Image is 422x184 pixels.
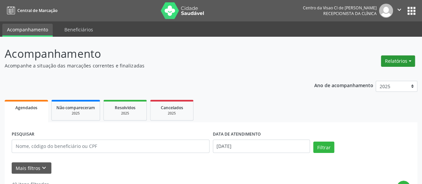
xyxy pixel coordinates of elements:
[161,105,183,111] span: Cancelados
[40,164,48,172] i: keyboard_arrow_down
[12,129,34,140] label: PESQUISAR
[56,111,95,116] div: 2025
[2,24,53,37] a: Acompanhamento
[303,5,377,11] div: Centro da Visao Cl de [PERSON_NAME]
[56,105,95,111] span: Não compareceram
[17,8,57,13] span: Central de Marcação
[406,5,417,17] button: apps
[381,55,415,67] button: Relatórios
[323,11,377,16] span: Recepcionista da clínica
[15,105,37,111] span: Agendados
[115,105,135,111] span: Resolvidos
[213,129,261,140] label: DATA DE ATENDIMENTO
[5,62,294,69] p: Acompanhe a situação das marcações correntes e finalizadas
[396,6,403,13] i: 
[12,140,209,153] input: Nome, código do beneficiário ou CPF
[213,140,310,153] input: Selecione um intervalo
[108,111,142,116] div: 2025
[5,45,294,62] p: Acompanhamento
[379,4,393,18] img: img
[313,142,334,153] button: Filtrar
[5,5,57,16] a: Central de Marcação
[155,111,188,116] div: 2025
[60,24,98,35] a: Beneficiários
[314,81,373,89] p: Ano de acompanhamento
[12,162,51,174] button: Mais filtroskeyboard_arrow_down
[393,4,406,18] button: 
